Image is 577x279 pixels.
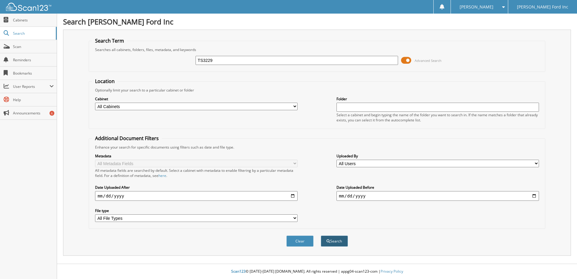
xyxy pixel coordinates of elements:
span: [PERSON_NAME] Ford Inc [517,5,568,9]
input: start [95,191,298,201]
span: Announcements [13,111,54,116]
span: Scan123 [231,269,246,274]
div: All metadata fields are searched by default. Select a cabinet with metadata to enable filtering b... [95,168,298,178]
legend: Location [92,78,118,85]
label: Cabinet [95,96,298,101]
div: 6 [49,111,54,116]
span: Scan [13,44,54,49]
a: Privacy Policy [381,269,403,274]
span: Reminders [13,57,54,63]
button: Search [321,236,348,247]
div: Optionally limit your search to a particular cabinet or folder [92,88,542,93]
button: Clear [286,236,314,247]
span: User Reports [13,84,49,89]
span: Cabinets [13,18,54,23]
iframe: Chat Widget [547,250,577,279]
span: Bookmarks [13,71,54,76]
input: end [336,191,539,201]
span: [PERSON_NAME] [460,5,493,9]
div: Enhance your search for specific documents using filters such as date and file type. [92,145,542,150]
h1: Search [PERSON_NAME] Ford Inc [63,17,571,27]
div: Select a cabinet and begin typing the name of the folder you want to search in. If the name match... [336,112,539,123]
span: Search [13,31,53,36]
label: Date Uploaded After [95,185,298,190]
div: © [DATE]-[DATE] [DOMAIN_NAME]. All rights reserved | appg04-scan123-com | [57,264,577,279]
div: Searches all cabinets, folders, files, metadata, and keywords [92,47,542,52]
legend: Additional Document Filters [92,135,162,142]
img: scan123-logo-white.svg [6,3,51,11]
label: Metadata [95,153,298,159]
label: Date Uploaded Before [336,185,539,190]
label: Uploaded By [336,153,539,159]
a: here [158,173,166,178]
label: Folder [336,96,539,101]
span: Advanced Search [415,58,442,63]
span: Help [13,97,54,102]
label: File type [95,208,298,213]
legend: Search Term [92,37,127,44]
